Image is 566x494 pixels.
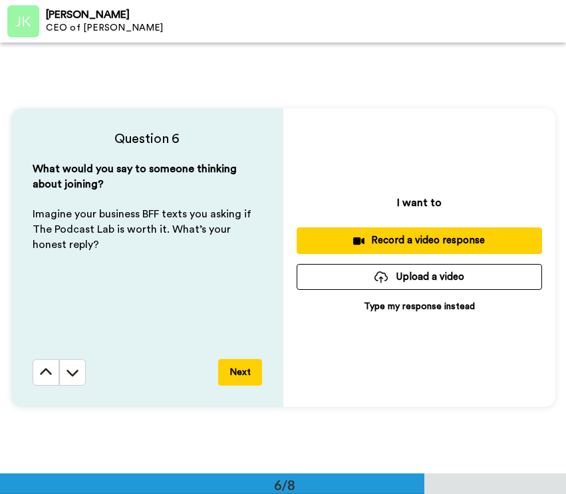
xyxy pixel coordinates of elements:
div: Record a video response [307,233,531,247]
button: Next [218,359,262,386]
img: Profile Image [7,5,39,37]
button: Upload a video [297,264,542,290]
span: Imagine your business BFF texts you asking if The Podcast Lab is worth it. What’s your honest reply? [33,209,254,250]
div: 6/8 [253,475,317,494]
h4: Question 6 [33,130,262,148]
span: What would you say to someone thinking about joining? [33,164,239,189]
div: [PERSON_NAME] [46,9,565,21]
div: CEO of [PERSON_NAME] [46,23,565,34]
p: Type my response instead [364,300,475,313]
button: Record a video response [297,227,542,253]
p: I want to [397,195,442,211]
